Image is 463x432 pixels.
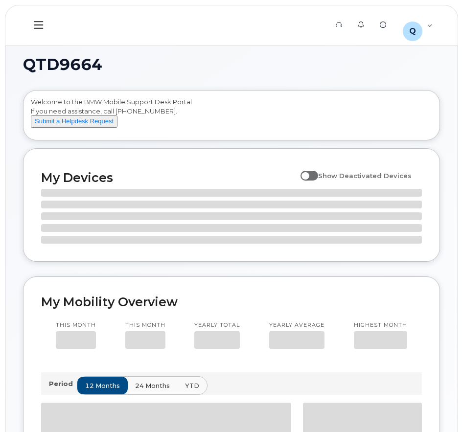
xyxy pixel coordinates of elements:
p: Yearly average [269,321,324,329]
p: Yearly total [194,321,240,329]
input: Show Deactivated Devices [301,166,308,174]
div: Welcome to the BMW Mobile Support Desk Portal If you need assistance, call [PHONE_NUMBER]. [31,97,432,136]
span: QTD9664 [23,57,102,72]
p: Period [49,379,77,388]
span: Show Deactivated Devices [318,172,412,180]
span: 24 months [135,381,170,390]
h2: My Devices [41,170,296,185]
button: Submit a Helpdesk Request [31,115,117,128]
p: This month [125,321,165,329]
span: YTD [185,381,199,390]
a: Submit a Helpdesk Request [31,117,117,125]
h2: My Mobility Overview [41,295,422,309]
p: This month [56,321,96,329]
p: Highest month [354,321,407,329]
